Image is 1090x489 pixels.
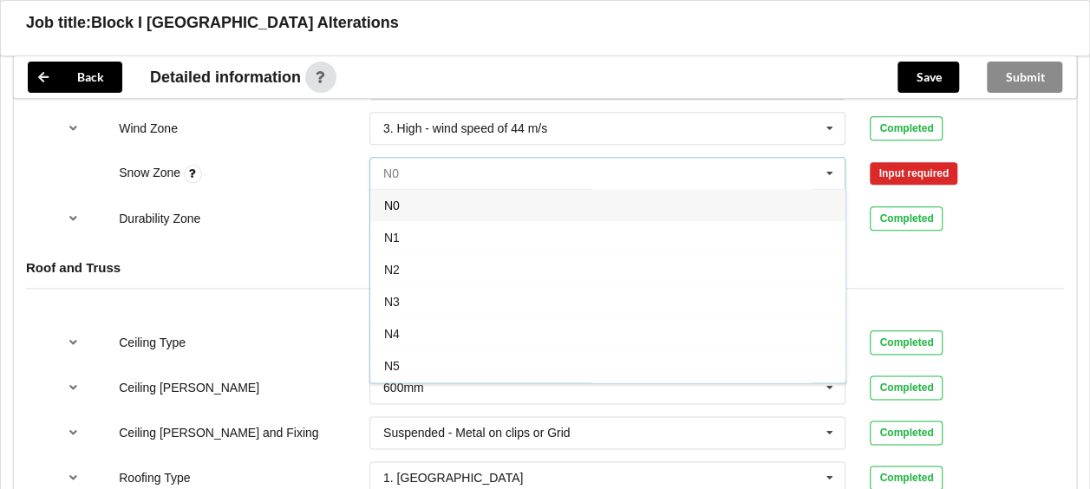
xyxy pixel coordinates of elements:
[870,330,943,355] div: Completed
[56,372,90,403] button: reference-toggle
[870,116,943,140] div: Completed
[870,206,943,231] div: Completed
[897,62,959,93] button: Save
[56,113,90,144] button: reference-toggle
[383,381,424,394] div: 600mm
[26,13,91,33] h3: Job title:
[119,336,186,349] label: Ceiling Type
[384,263,400,277] span: N2
[26,259,1064,276] h4: Roof and Truss
[384,359,400,373] span: N5
[383,427,571,439] div: Suspended - Metal on clips or Grid
[119,212,200,225] label: Durability Zone
[384,295,400,309] span: N3
[56,327,90,358] button: reference-toggle
[870,375,943,400] div: Completed
[150,69,301,85] span: Detailed information
[119,426,318,440] label: Ceiling [PERSON_NAME] and Fixing
[383,472,523,484] div: 1. [GEOGRAPHIC_DATA]
[383,122,547,134] div: 3. High - wind speed of 44 m/s
[870,421,943,445] div: Completed
[384,231,400,244] span: N1
[119,121,178,135] label: Wind Zone
[119,166,184,179] label: Snow Zone
[56,203,90,234] button: reference-toggle
[384,199,400,212] span: N0
[384,327,400,341] span: N4
[870,162,957,185] div: Input required
[91,13,399,33] h3: Block I [GEOGRAPHIC_DATA] Alterations
[119,471,190,485] label: Roofing Type
[56,417,90,448] button: reference-toggle
[119,381,259,394] label: Ceiling [PERSON_NAME]
[28,62,122,93] button: Back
